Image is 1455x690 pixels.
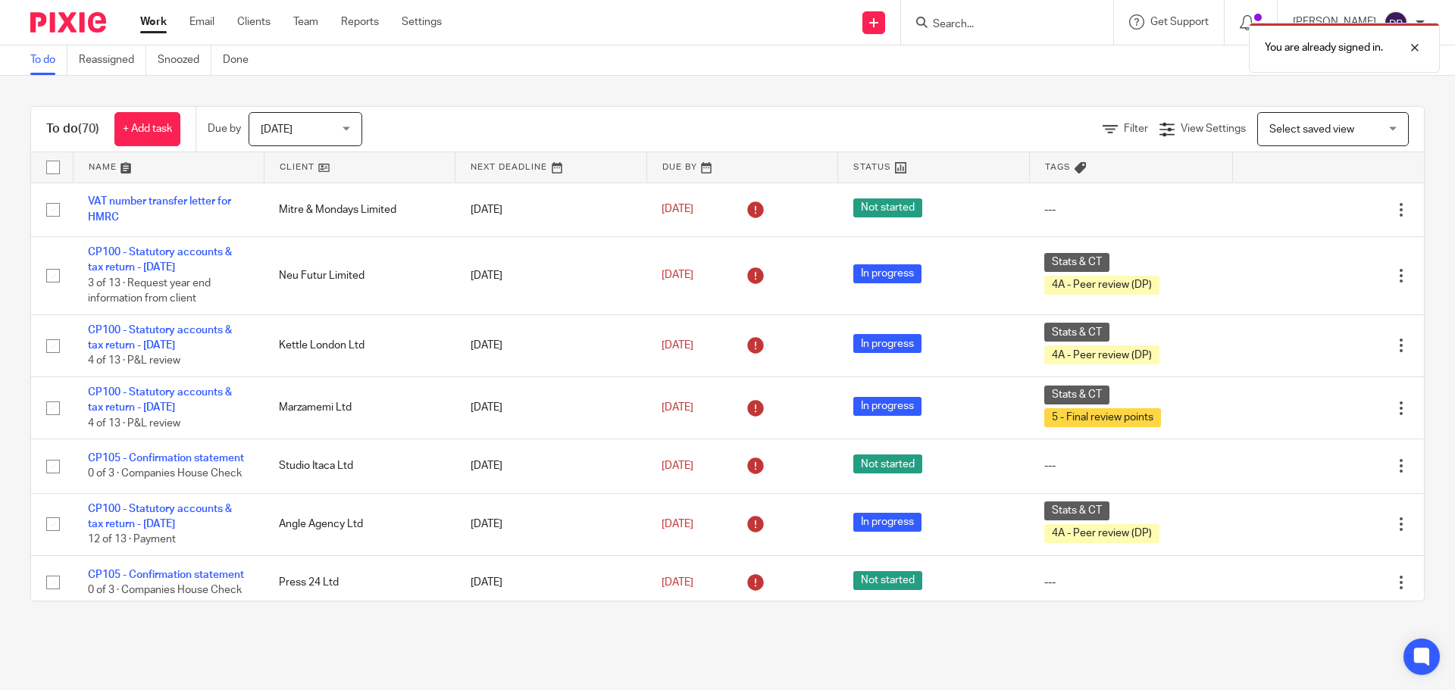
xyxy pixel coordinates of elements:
[662,402,693,413] span: [DATE]
[88,468,242,479] span: 0 of 3 · Companies House Check
[237,14,271,30] a: Clients
[78,123,99,135] span: (70)
[853,571,922,590] span: Not started
[264,314,455,376] td: Kettle London Ltd
[208,121,241,136] p: Due by
[140,14,167,30] a: Work
[455,555,646,609] td: [DATE]
[853,334,921,353] span: In progress
[189,14,214,30] a: Email
[88,325,232,351] a: CP100 - Statutory accounts & tax return - [DATE]
[264,376,455,439] td: Marzamemi Ltd
[88,278,211,304] span: 3 of 13 · Request year end information from client
[662,577,693,588] span: [DATE]
[1044,575,1217,590] div: ---
[1044,524,1159,543] span: 4A - Peer review (DP)
[1044,276,1159,295] span: 4A - Peer review (DP)
[88,387,232,413] a: CP100 - Statutory accounts & tax return - [DATE]
[853,397,921,416] span: In progress
[1044,202,1217,217] div: ---
[455,376,646,439] td: [DATE]
[264,183,455,236] td: Mitre & Mondays Limited
[1265,40,1383,55] p: You are already signed in.
[1384,11,1408,35] img: svg%3E
[264,236,455,314] td: Neu Futur Limited
[455,439,646,493] td: [DATE]
[662,461,693,471] span: [DATE]
[30,45,67,75] a: To do
[1044,458,1217,473] div: ---
[662,519,693,529] span: [DATE]
[88,585,242,595] span: 0 of 3 · Companies House Check
[88,570,244,580] a: CP105 - Confirmation statement
[455,493,646,555] td: [DATE]
[264,493,455,555] td: Angle Agency Ltd
[223,45,260,75] a: Done
[853,198,922,217] span: Not started
[853,264,921,283] span: In progress
[853,454,922,473] span: Not started
[1044,253,1109,272] span: Stats & CT
[455,314,646,376] td: [DATE]
[30,12,106,33] img: Pixie
[79,45,146,75] a: Reassigned
[88,418,180,429] span: 4 of 13 · P&L review
[1124,123,1148,134] span: Filter
[293,14,318,30] a: Team
[662,205,693,215] span: [DATE]
[402,14,442,30] a: Settings
[88,196,231,222] a: VAT number transfer letter for HMRC
[261,124,293,135] span: [DATE]
[88,356,180,367] span: 4 of 13 · P&L review
[88,504,232,529] a: CP100 - Statutory accounts & tax return - [DATE]
[88,247,232,273] a: CP100 - Statutory accounts & tax return - [DATE]
[1045,163,1071,171] span: Tags
[662,340,693,351] span: [DATE]
[1044,345,1159,364] span: 4A - Peer review (DP)
[1269,124,1354,135] span: Select saved view
[264,555,455,609] td: Press 24 Ltd
[1044,408,1161,427] span: 5 - Final review points
[341,14,379,30] a: Reports
[1044,323,1109,342] span: Stats & CT
[455,183,646,236] td: [DATE]
[114,112,180,146] a: + Add task
[853,513,921,532] span: In progress
[455,236,646,314] td: [DATE]
[88,534,176,545] span: 12 of 13 · Payment
[662,270,693,281] span: [DATE]
[264,439,455,493] td: Studio Itaca Ltd
[46,121,99,137] h1: To do
[1181,123,1246,134] span: View Settings
[88,453,244,464] a: CP105 - Confirmation statement
[1044,386,1109,404] span: Stats & CT
[1044,501,1109,520] span: Stats & CT
[158,45,211,75] a: Snoozed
